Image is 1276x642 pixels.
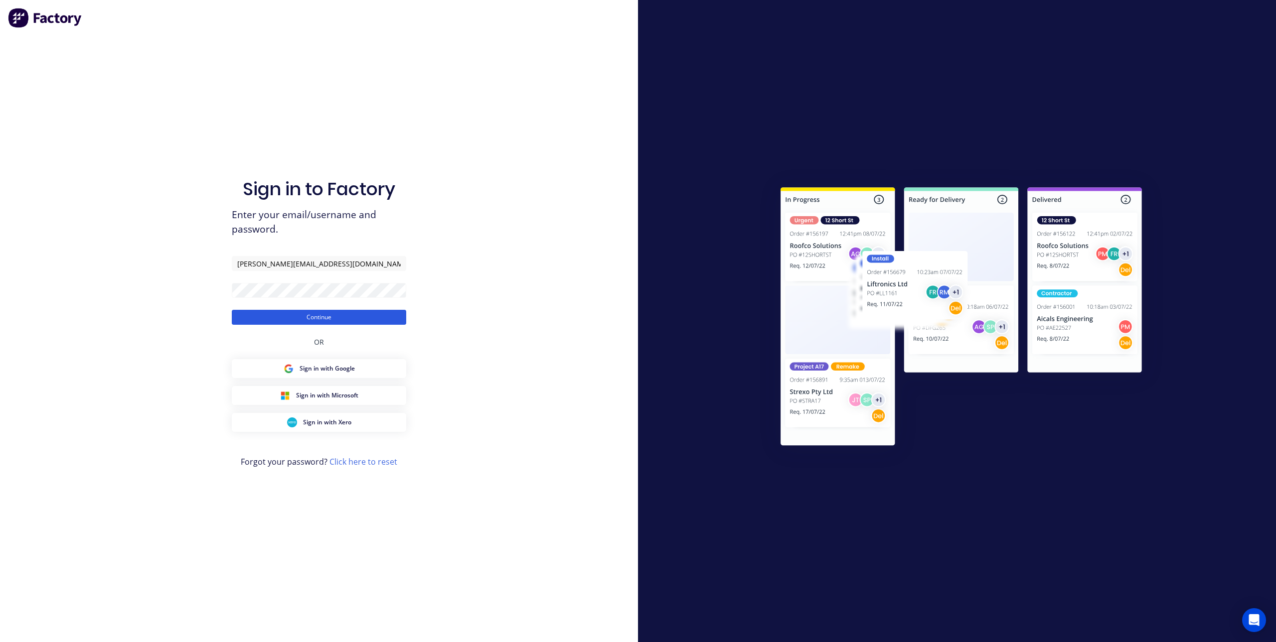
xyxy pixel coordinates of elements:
img: Microsoft Sign in [280,390,290,400]
span: Sign in with Xero [303,418,351,427]
a: Click here to reset [329,456,397,467]
img: Factory [8,8,83,28]
h1: Sign in to Factory [243,178,395,200]
input: Email/Username [232,256,406,271]
div: OR [314,325,324,359]
img: Xero Sign in [287,417,297,427]
span: Sign in with Google [300,364,355,373]
button: Xero Sign inSign in with Xero [232,413,406,432]
button: Continue [232,310,406,325]
button: Microsoft Sign inSign in with Microsoft [232,386,406,405]
span: Forgot your password? [241,456,397,468]
span: Sign in with Microsoft [296,391,358,400]
span: Enter your email/username and password. [232,208,406,237]
img: Google Sign in [284,364,294,374]
button: Google Sign inSign in with Google [232,359,406,378]
img: Sign in [759,167,1164,469]
div: Open Intercom Messenger [1242,608,1266,632]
